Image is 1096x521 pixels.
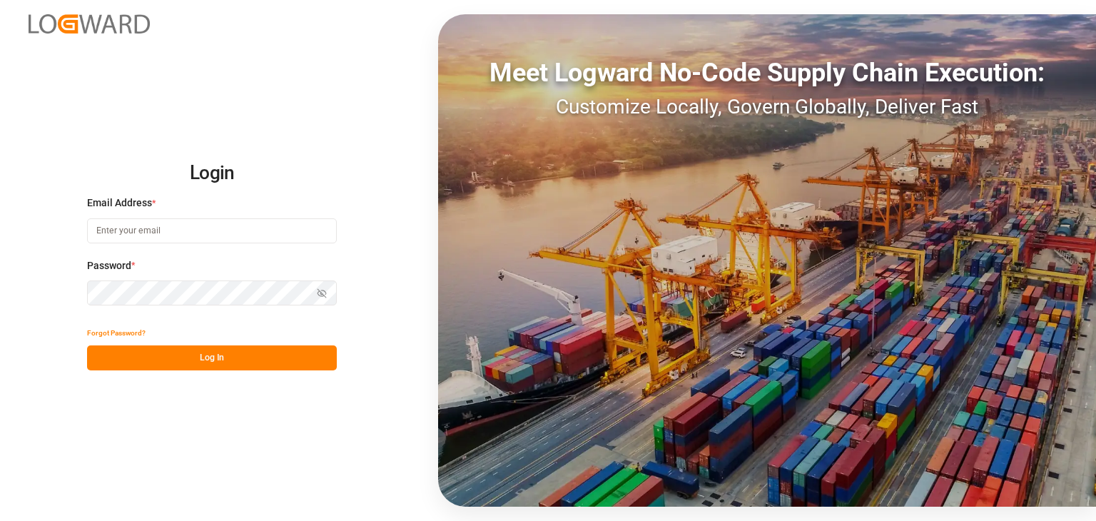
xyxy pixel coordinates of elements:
[87,218,337,243] input: Enter your email
[87,258,131,273] span: Password
[29,14,150,34] img: Logward_new_orange.png
[87,345,337,370] button: Log In
[438,54,1096,92] div: Meet Logward No-Code Supply Chain Execution:
[87,320,146,345] button: Forgot Password?
[87,196,152,211] span: Email Address
[438,92,1096,122] div: Customize Locally, Govern Globally, Deliver Fast
[87,151,337,196] h2: Login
